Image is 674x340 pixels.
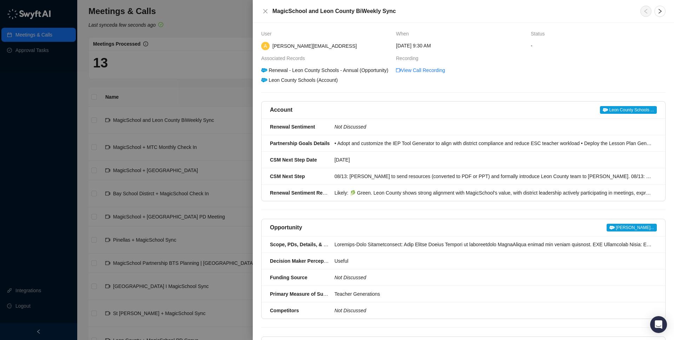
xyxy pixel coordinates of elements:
[270,190,334,196] strong: Renewal Sentiment Reason
[650,316,667,333] div: Open Intercom Messenger
[531,42,666,50] span: -
[531,30,548,38] span: Status
[657,8,663,14] span: right
[270,223,302,232] h5: Opportunity
[396,66,445,74] a: video-cameraView Call Recording
[607,224,657,231] span: [PERSON_NAME]...
[600,106,657,114] a: Leon County Schools ...
[335,172,653,180] div: 08/13: [PERSON_NAME] to send resources (converted to PDF or PPT) and formally introduce Leon Coun...
[261,7,270,15] button: Close
[270,308,299,313] strong: Competitors
[335,290,653,298] div: Teacher Generations
[270,140,330,146] strong: Partnership Goals Details
[270,157,317,163] strong: CSM Next Step Date
[263,8,268,14] span: close
[396,30,412,38] span: When
[335,308,366,313] i: Not Discussed
[260,76,339,84] div: Leon County Schools (Account)
[335,139,653,147] div: • Adopt and customize the IEP Tool Generator to align with district compliance and reduce ESC tea...
[335,189,653,197] div: Likely: 🥬 Green. Leon County shows strong alignment with MagicSchool's value, with district leade...
[335,275,366,280] i: Not Discussed
[272,43,357,49] span: [PERSON_NAME][EMAIL_ADDRESS]
[335,241,653,248] div: Loremips-Dolo Sitametconsect: Adip Elitse Doeius Tempori ut laboreetdolo MagnaAliqua enimad min v...
[396,42,431,50] span: [DATE] 9:30 AM
[396,68,401,73] span: video-camera
[270,174,305,179] strong: CSM Next Step
[264,42,267,50] span: A
[335,156,653,164] div: [DATE]
[396,54,422,62] span: Recording
[270,106,292,114] h5: Account
[335,124,366,130] i: Not Discussed
[270,275,308,280] strong: Funding Source
[335,257,653,265] div: Useful
[270,242,366,247] strong: Scope, PDs, Details, & Key Relationships
[261,30,275,38] span: User
[607,223,657,232] a: [PERSON_NAME]...
[260,66,389,74] div: Renewal - Leon County Schools - Annual (Opportunity)
[270,258,370,264] strong: Decision Maker Perception of MagicSchool
[261,54,309,62] span: Associated Records
[272,7,632,15] h5: MagicSchool and Leon County BiWeekly Sync
[270,291,337,297] strong: Primary Measure of Success
[270,124,315,130] strong: Renewal Sentiment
